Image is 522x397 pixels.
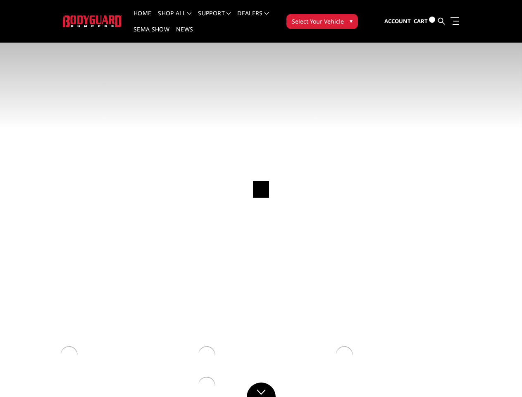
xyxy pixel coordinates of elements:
[133,26,169,43] a: SEMA Show
[384,17,411,25] span: Account
[158,10,191,26] a: shop all
[414,10,435,33] a: Cart
[350,17,353,25] span: ▾
[414,17,428,25] span: Cart
[176,26,193,43] a: News
[384,10,411,33] a: Account
[237,10,269,26] a: Dealers
[247,383,276,397] a: Click to Down
[292,17,344,26] span: Select Your Vehicle
[286,14,358,29] button: Select Your Vehicle
[133,10,151,26] a: Home
[198,10,231,26] a: Support
[63,15,122,27] img: BODYGUARD BUMPERS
